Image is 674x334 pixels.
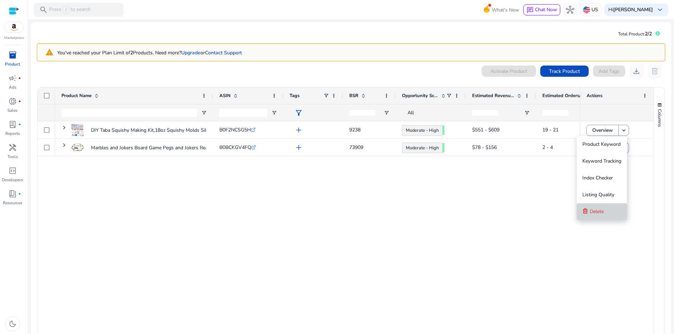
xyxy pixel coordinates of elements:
input: ASIN Filter Input [219,109,267,117]
img: 515lZD6twwL._AC_US40_.jpg [71,124,84,136]
p: Tools [7,154,18,160]
span: add [295,143,303,152]
p: Developers [2,177,23,183]
p: Ads [9,84,16,90]
span: download [632,67,641,75]
a: Upgrade [181,49,200,56]
p: Resources [3,200,22,206]
span: Estimated Revenue/Day [472,93,514,99]
span: All [408,109,414,116]
p: DIY Taba Squishy Making Kit,18oz Squishy Molds Silicone,Liquid... [91,123,235,137]
span: 61.52 [442,143,444,152]
button: Open Filter Menu [201,110,207,116]
span: Keyword Tracking [582,158,621,164]
span: add [295,126,303,134]
b: 2 [130,49,133,56]
span: / [63,6,69,14]
span: BSR [349,93,358,99]
span: Estimated Orders/Day [542,93,584,99]
mat-icon: keyboard_arrow_down [621,127,627,134]
input: Product Name Filter Input [61,109,197,117]
img: amazon.svg [5,22,24,33]
span: keyboard_arrow_down [656,6,664,14]
span: inventory_2 [8,51,17,59]
span: Listing Quality [582,191,614,198]
span: Columns [656,109,663,127]
span: Opportunity Score [402,93,438,99]
span: 2 - 4 [542,144,553,151]
button: Open Filter Menu [271,110,277,116]
span: fiber_manual_record [18,77,21,80]
span: Tags [290,93,299,99]
span: ASIN [219,93,231,99]
p: Marbles and Jokers Board Game Pegs and Jokers Real Solid Wood... [91,141,240,155]
span: donut_small [8,97,17,105]
p: Reports [5,130,20,137]
img: 41n9FX96xrL._AC_US40_.jpg [71,141,84,154]
p: Product [5,61,20,67]
span: campaign [8,74,17,82]
span: B0F2NCSG5H [219,127,251,133]
span: What's New [492,4,519,16]
span: chat [527,7,534,14]
p: Press to search [49,6,91,14]
p: You've reached your Plan Limit of Products. Need more? [57,49,242,56]
button: Overview [586,125,619,136]
button: chatChat Now [523,4,560,15]
span: search [39,6,48,14]
button: download [629,64,643,78]
a: Moderate - High [402,143,442,153]
span: Chat Now [535,6,557,13]
span: 2/2 [645,30,652,37]
button: Open Filter Menu [524,110,530,116]
span: or [181,49,205,56]
span: 19 - 21 [542,127,559,133]
span: filter_alt [295,109,303,117]
span: Overview [592,123,613,137]
a: Moderate - High [402,125,442,136]
span: 73909 [349,144,363,151]
span: hub [566,6,574,14]
span: fiber_manual_record [18,123,21,126]
span: fiber_manual_record [18,192,21,195]
span: lab_profile [8,120,17,129]
span: $551 - $609 [472,127,500,133]
span: Delete [590,208,604,215]
mat-icon: warning [40,47,57,59]
p: Hi [608,7,653,12]
span: Actions [587,93,602,99]
b: [PERSON_NAME] [613,6,653,13]
button: Track Product [540,66,589,77]
span: 63.66 [442,125,444,135]
span: Product Name [61,93,92,99]
span: Track Product [549,68,580,75]
span: book_4 [8,190,17,198]
a: Contact Support [205,49,242,56]
img: us.svg [583,6,590,13]
p: Marketplace [4,35,24,41]
span: handyman [8,143,17,152]
span: Index Checker [582,175,613,181]
span: fiber_manual_record [18,100,21,103]
span: Product Keyword [582,141,621,148]
button: hub [563,3,577,17]
span: code_blocks [8,166,17,175]
span: 9238 [349,127,361,133]
button: Open Filter Menu [384,110,389,116]
span: Total Product: [618,31,645,37]
span: dark_mode [8,320,17,328]
span: $78 - $156 [472,144,497,151]
p: US [592,4,598,16]
span: B0BCKGV4FQ [219,144,251,151]
p: Sales [7,107,18,114]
